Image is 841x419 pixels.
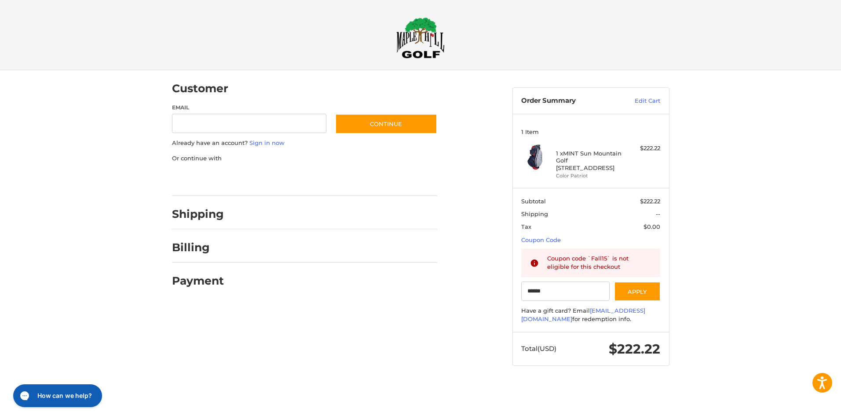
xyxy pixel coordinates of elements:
p: Already have an account? [172,139,437,148]
h4: 1 x MINT Sun Mountain Golf [STREET_ADDRESS] [556,150,623,171]
iframe: PayPal-venmo [318,171,384,187]
span: Tax [521,223,531,230]
a: Coupon Code [521,236,561,243]
span: $222.22 [640,198,660,205]
iframe: PayPal-paylater [244,171,310,187]
li: Color Patriot [556,172,623,180]
div: Coupon code `Fall15` is not eligible for this checkout [547,254,652,271]
a: Edit Cart [616,97,660,105]
span: $0.00 [644,223,660,230]
h2: Shipping [172,207,224,221]
img: Maple Hill Golf [396,17,445,58]
p: Or continue with [172,154,437,163]
iframe: Gorgias live chat messenger [9,381,105,410]
h3: Order Summary [521,97,616,105]
span: Shipping [521,210,548,217]
span: $222.22 [609,341,660,357]
div: Have a gift card? Email for redemption info. [521,307,660,324]
a: Sign in now [249,139,285,146]
div: $222.22 [625,144,660,153]
span: -- [656,210,660,217]
h2: Payment [172,274,224,288]
h2: Customer [172,82,228,95]
button: Apply [614,282,661,301]
input: Gift Certificate or Coupon Code [521,282,610,301]
span: Subtotal [521,198,546,205]
h3: 1 Item [521,128,660,135]
span: Total (USD) [521,344,556,353]
h2: Billing [172,241,223,254]
label: Email [172,104,327,112]
button: Continue [335,114,437,134]
iframe: PayPal-paypal [169,171,235,187]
